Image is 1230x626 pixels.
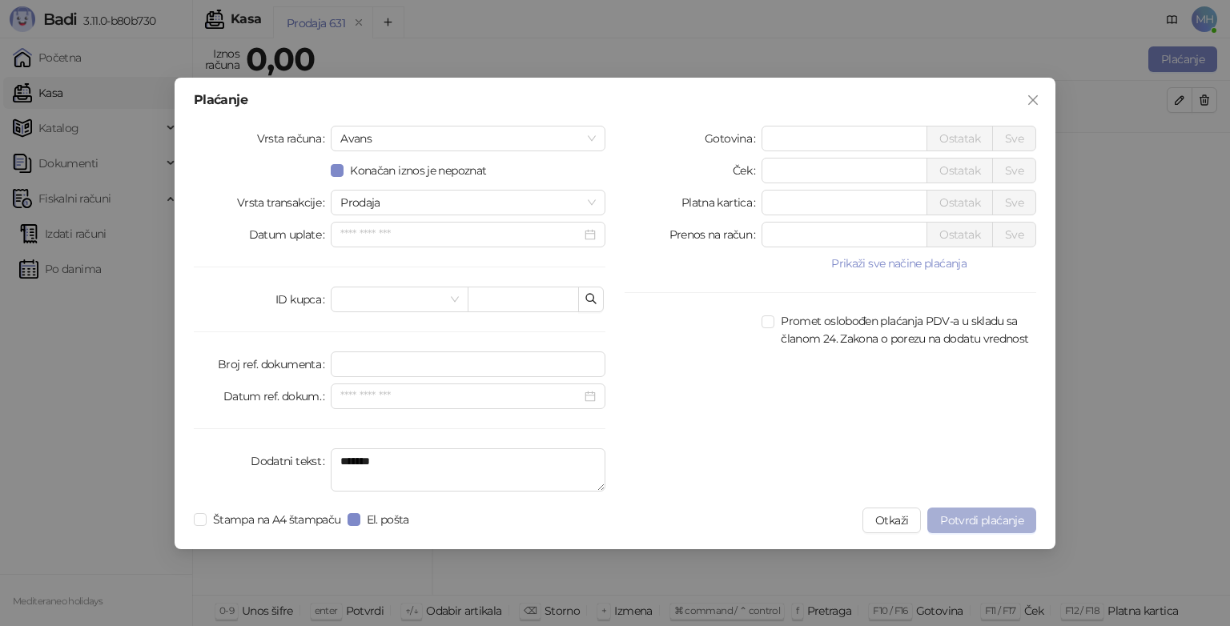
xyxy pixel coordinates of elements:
[1020,87,1046,113] button: Close
[344,162,492,179] span: Konačan iznos je nepoznat
[862,508,921,533] button: Otkaži
[762,254,1036,273] button: Prikaži sve načine plaćanja
[331,351,605,377] input: Broj ref. dokumenta
[992,126,1036,151] button: Sve
[927,158,993,183] button: Ostatak
[331,448,605,492] textarea: Dodatni tekst
[207,511,348,528] span: Štampa na A4 štampaču
[669,222,762,247] label: Prenos na račun
[992,190,1036,215] button: Sve
[992,222,1036,247] button: Sve
[927,222,993,247] button: Ostatak
[705,126,762,151] label: Gotovina
[1020,94,1046,106] span: Zatvori
[360,511,416,528] span: El. pošta
[275,287,331,312] label: ID kupca
[340,126,596,150] span: Avans
[257,126,332,151] label: Vrsta računa
[940,513,1023,528] span: Potvrdi plaćanje
[237,190,332,215] label: Vrsta transakcije
[340,387,581,405] input: Datum ref. dokum.
[774,312,1036,347] span: Promet oslobođen plaćanja PDV-a u skladu sa članom 24. Zakona o porezu na dodatu vrednost
[927,190,993,215] button: Ostatak
[1027,94,1039,106] span: close
[249,222,332,247] label: Datum uplate
[733,158,762,183] label: Ček
[681,190,762,215] label: Platna kartica
[251,448,331,474] label: Dodatni tekst
[194,94,1036,106] div: Plaćanje
[992,158,1036,183] button: Sve
[927,508,1036,533] button: Potvrdi plaćanje
[340,191,596,215] span: Prodaja
[340,226,581,243] input: Datum uplate
[223,383,332,409] label: Datum ref. dokum.
[927,126,993,151] button: Ostatak
[218,351,331,377] label: Broj ref. dokumenta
